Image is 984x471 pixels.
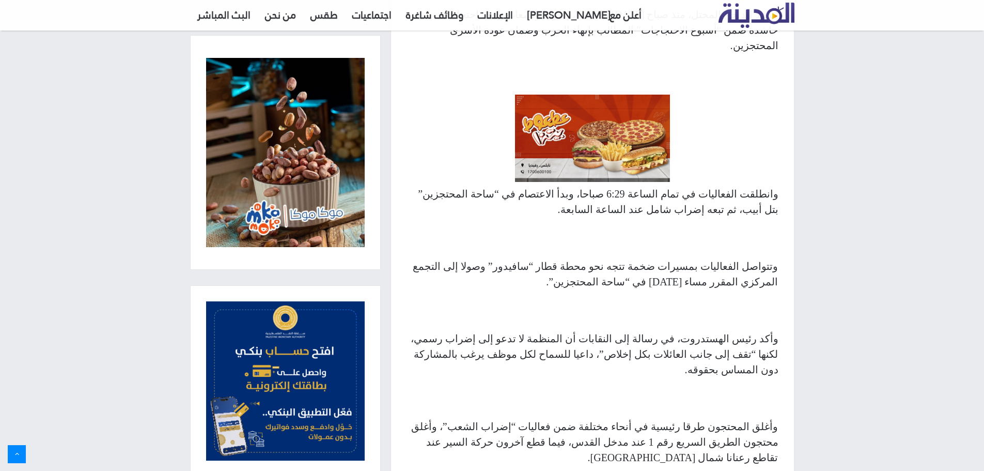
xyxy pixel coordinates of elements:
[407,331,778,377] p: وأكد رئيس الهستدروت، في رسالة إلى النقابات أن المنظمة لا تدعو إلى إضراب رسمي، لكنها “تقف إلى جانب...
[407,259,778,290] p: وتتواصل الفعاليات بمسيرات ضخمة تتجه نحو محطة قطار “سافيدور” وصولا إلى التجمع المركزي المقرر مساء ...
[407,419,778,465] p: وأغلق المحتجون طرقا رئيسية في أنحاء مختلفة ضمن فعاليات “إضراب الشعب”، وأغلق محتجون الطريق السريع ...
[407,186,778,217] p: وانطلقت الفعاليات في تمام الساعة 6:29 صباحا، وبدأ الاعتصام في “ساحة المحتجزين” بتل أبيب، ثم تبعه ...
[719,3,794,28] img: تلفزيون المدينة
